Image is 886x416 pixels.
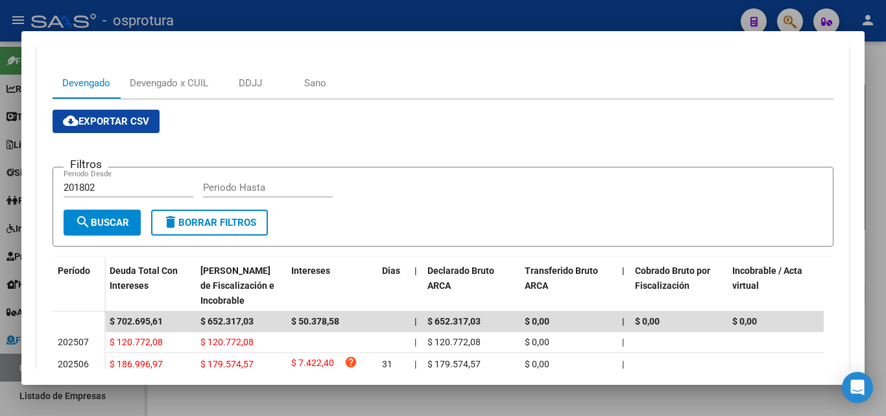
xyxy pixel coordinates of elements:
span: | [622,337,624,347]
span: $ 186.996,97 [110,359,163,369]
span: $ 120.772,08 [110,337,163,347]
datatable-header-cell: Deuda Bruta Neto de Fiscalización e Incobrable [195,257,286,314]
span: | [414,316,417,326]
span: Cobrado Bruto por Fiscalización [635,265,710,291]
span: | [414,359,416,369]
mat-icon: cloud_download [63,113,78,128]
i: help [344,356,357,369]
datatable-header-cell: Período [53,257,104,312]
datatable-header-cell: | [617,257,630,314]
h3: Filtros [64,157,108,171]
datatable-header-cell: Incobrable / Acta virtual [727,257,824,314]
span: Período [58,265,90,276]
mat-icon: delete [163,214,178,230]
span: $ 652.317,03 [200,316,254,326]
datatable-header-cell: Declarado Bruto ARCA [422,257,520,314]
span: Incobrable / Acta virtual [732,265,802,291]
button: Borrar Filtros [151,210,268,236]
span: $ 179.574,57 [427,359,481,369]
span: $ 7.422,40 [291,356,334,373]
span: 202507 [58,337,89,347]
span: $ 702.695,61 [110,316,163,326]
div: Devengado x CUIL [130,76,208,90]
datatable-header-cell: Dias [377,257,409,314]
span: Borrar Filtros [163,217,256,228]
span: $ 0,00 [635,316,660,326]
span: | [622,265,625,276]
mat-icon: search [75,214,91,230]
button: Buscar [64,210,141,236]
span: Deuda Total Con Intereses [110,265,178,291]
datatable-header-cell: | [409,257,422,314]
datatable-header-cell: Deuda Total Con Intereses [104,257,195,314]
span: Dias [382,265,400,276]
datatable-header-cell: Cobrado Bruto por Fiscalización [630,257,727,314]
div: Sano [304,76,326,90]
span: $ 652.317,03 [427,316,481,326]
span: 202506 [58,359,89,369]
span: | [414,337,416,347]
span: | [622,359,624,369]
div: Open Intercom Messenger [842,372,873,403]
button: Exportar CSV [53,110,160,133]
span: | [622,316,625,326]
span: $ 179.574,57 [200,359,254,369]
span: $ 0,00 [525,316,549,326]
datatable-header-cell: Intereses [286,257,377,314]
span: $ 50.378,58 [291,316,339,326]
div: DDJJ [239,76,262,90]
span: | [414,265,417,276]
datatable-header-cell: Transferido Bruto ARCA [520,257,617,314]
span: Buscar [75,217,129,228]
span: $ 0,00 [732,316,757,326]
span: $ 0,00 [525,359,549,369]
span: Intereses [291,265,330,276]
span: Exportar CSV [63,116,149,127]
span: $ 120.772,08 [427,337,481,347]
span: $ 120.772,08 [200,337,254,347]
span: [PERSON_NAME] de Fiscalización e Incobrable [200,265,274,306]
span: Declarado Bruto ARCA [427,265,494,291]
div: Devengado [62,76,110,90]
span: $ 0,00 [525,337,549,347]
span: Transferido Bruto ARCA [525,265,598,291]
span: 31 [382,359,392,369]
